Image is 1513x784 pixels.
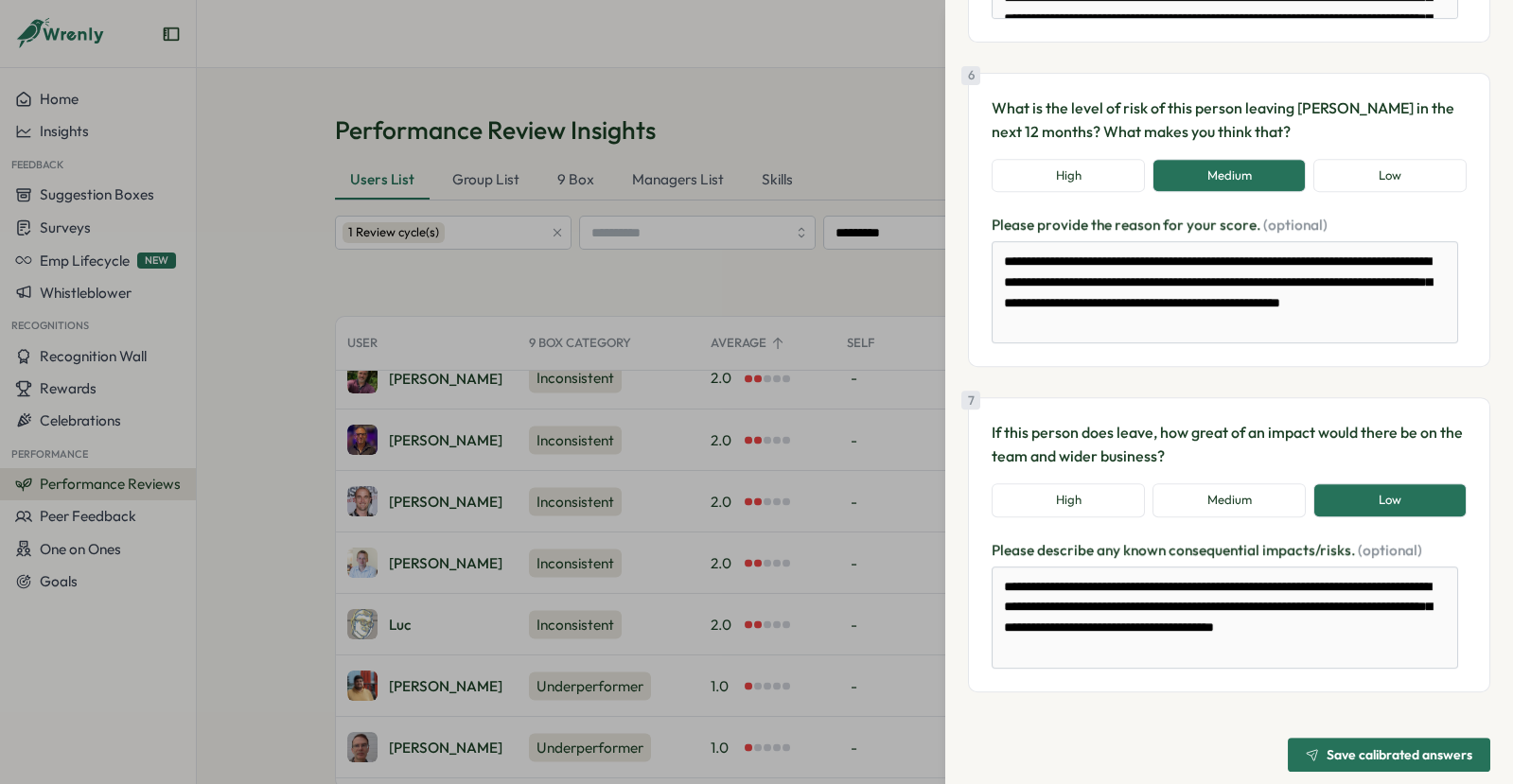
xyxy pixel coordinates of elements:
span: any [1097,541,1123,559]
span: (optional) [1263,216,1328,234]
button: Medium [1152,159,1306,193]
span: provide [1037,216,1091,234]
span: (optional) [1358,541,1422,559]
div: 7 [961,391,980,409]
span: Please [992,216,1037,234]
p: What is the level of risk of this person leaving [PERSON_NAME] in the next 12 months? What makes ... [992,96,1467,144]
span: for [1163,216,1187,234]
span: consequential [1169,541,1262,559]
span: Please [992,541,1037,559]
span: reason [1115,216,1163,234]
span: the [1091,216,1115,234]
button: Save calibrated answers [1288,738,1490,772]
button: Low [1313,159,1467,193]
button: High [992,159,1145,193]
button: High [992,483,1145,517]
span: Save calibrated answers [1327,748,1472,761]
button: Medium [1152,483,1306,517]
span: known [1123,541,1169,559]
button: Low [1313,483,1467,517]
span: your [1187,216,1220,234]
span: score. [1220,216,1263,234]
span: describe [1037,541,1097,559]
span: impacts/risks. [1262,541,1358,559]
p: If this person does leave, how great of an impact would there be on the team and wider business? [992,421,1467,468]
div: 6 [961,66,980,85]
